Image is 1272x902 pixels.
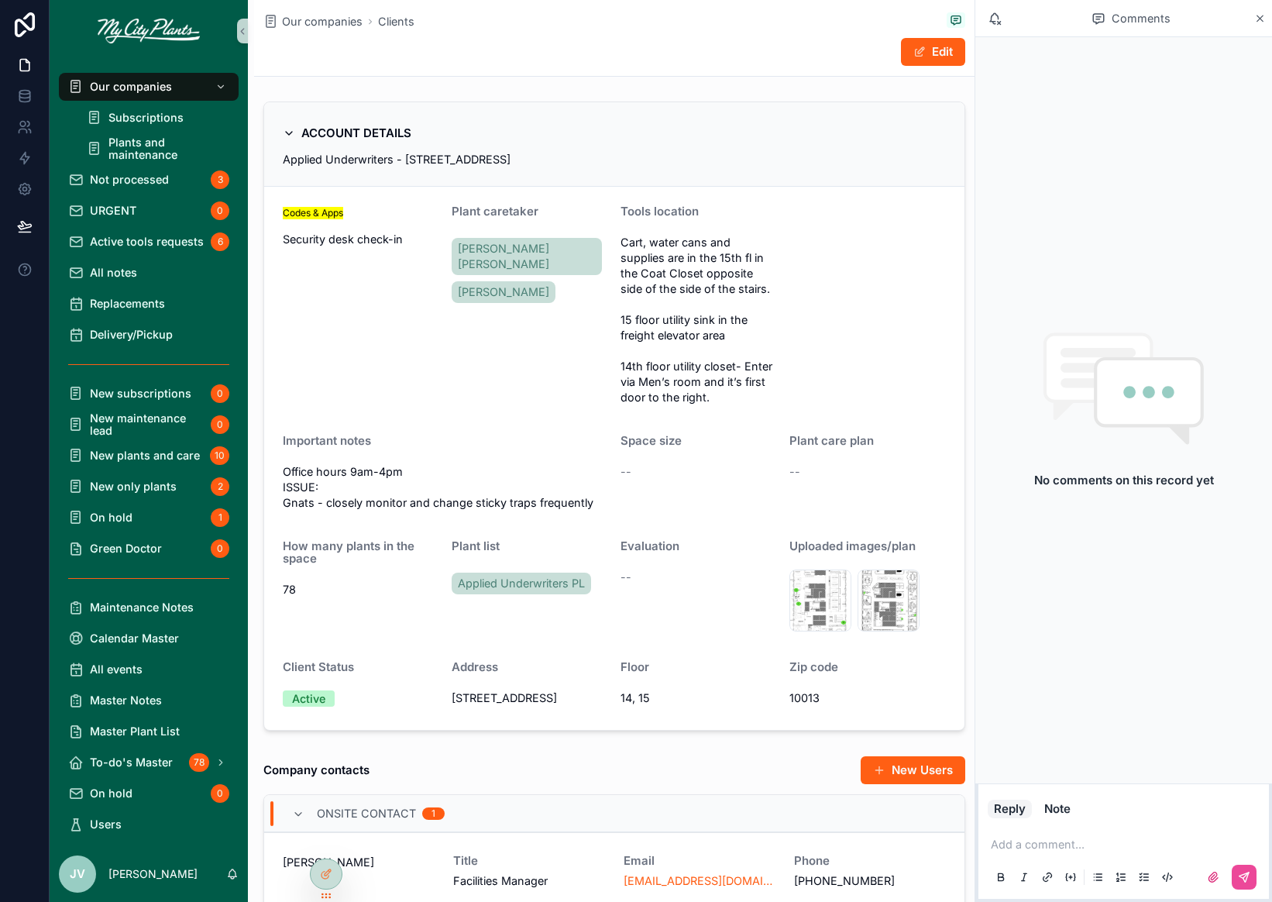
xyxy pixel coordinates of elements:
[59,411,239,439] a: New maintenance lead0
[292,690,325,707] div: Active
[90,601,194,614] span: Maintenance Notes
[452,690,608,706] span: [STREET_ADDRESS]
[453,873,605,889] span: Facilities Manager
[108,112,184,124] span: Subscriptions
[211,784,229,803] div: 0
[789,539,916,553] span: Uploaded images/plan
[211,477,229,496] div: 2
[789,433,874,448] span: Plant care plan
[59,73,239,101] a: Our companies
[283,433,371,448] span: Important notes
[59,166,239,194] a: Not processed3
[283,539,414,566] span: How many plants in the space
[317,806,416,821] span: Onsite contact
[452,204,538,219] span: Plant caretaker
[621,235,777,405] span: Cart, water cans and supplies are in the 15th fl in the Coat Closet opposite side of the side of ...
[70,865,85,883] span: JV
[90,632,179,645] span: Calendar Master
[378,14,414,29] a: Clients
[90,480,177,493] span: New only plants
[453,855,605,867] span: Title
[789,464,800,480] span: --
[283,207,343,219] mark: Codes & Apps
[90,174,169,186] span: Not processed
[90,663,143,676] span: All events
[621,464,631,480] span: --
[1034,471,1214,490] h2: No comments on this record yet
[210,446,229,465] div: 10
[283,582,439,597] span: 78
[90,205,136,217] span: URGENT
[90,329,173,341] span: Delivery/Pickup
[59,321,239,349] a: Delivery/Pickup
[283,232,403,246] span: Security desk check-in
[621,570,631,585] span: --
[1038,800,1077,818] button: Note
[901,38,965,66] button: Edit
[90,818,122,831] span: Users
[789,659,838,674] span: Zip code
[458,284,549,300] span: [PERSON_NAME]
[621,539,679,553] span: Evaluation
[621,659,649,674] span: Floor
[452,238,602,275] a: [PERSON_NAME] [PERSON_NAME]
[211,415,229,434] div: 0
[794,855,946,867] span: Phone
[77,135,239,163] a: Plants and maintenance
[211,170,229,189] div: 3
[59,380,239,408] a: New subscriptions0
[90,787,132,800] span: On hold
[77,104,239,132] a: Subscriptions
[283,464,608,511] span: Office hours 9am-4pm ISSUE: Gnats - closely monitor and change sticky traps frequently
[59,718,239,745] a: Master Plant List
[211,508,229,527] div: 1
[1044,803,1071,815] div: Note
[108,866,198,882] p: [PERSON_NAME]
[59,197,239,225] a: URGENT0
[59,780,239,807] a: On hold0
[282,14,363,29] span: Our companies
[452,659,498,674] span: Address
[452,573,591,594] a: Applied Underwriters PL
[90,511,132,524] span: On hold
[59,594,239,621] a: Maintenance Notes
[621,433,682,448] span: Space size
[59,473,239,501] a: New only plants2
[452,281,555,303] a: [PERSON_NAME]
[50,62,248,846] div: scrollable content
[90,236,204,248] span: Active tools requests
[458,576,585,591] span: Applied Underwriters PL
[90,298,165,310] span: Replacements
[789,690,946,706] span: 10013
[90,542,162,555] span: Green Doctor
[283,153,511,166] span: Applied Underwriters - [STREET_ADDRESS]
[59,535,239,563] a: Green Doctor0
[189,753,209,772] div: 78
[621,204,699,219] span: Tools location
[59,687,239,714] a: Master Notes
[90,694,162,707] span: Master Notes
[90,267,137,279] span: All notes
[90,449,200,462] span: New plants and care
[988,800,1032,818] button: Reply
[59,625,239,652] a: Calendar Master
[794,873,946,889] span: [PHONE_NUMBER]
[59,259,239,287] a: All notes
[59,504,239,532] a: On hold1
[98,19,200,43] img: App logo
[90,725,180,738] span: Master Plant List
[59,811,239,838] a: Users
[263,759,370,781] h1: Company contacts
[624,855,775,867] span: Email
[108,136,223,161] span: Plants and maintenance
[59,290,239,318] a: Replacements
[624,873,775,889] a: [EMAIL_ADDRESS][DOMAIN_NAME]
[59,442,239,470] a: New plants and care10
[211,201,229,220] div: 0
[59,228,239,256] a: Active tools requests6
[90,756,173,769] span: To-do's Master
[283,855,435,870] span: [PERSON_NAME]
[90,412,205,437] span: New maintenance lead
[90,81,172,93] span: Our companies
